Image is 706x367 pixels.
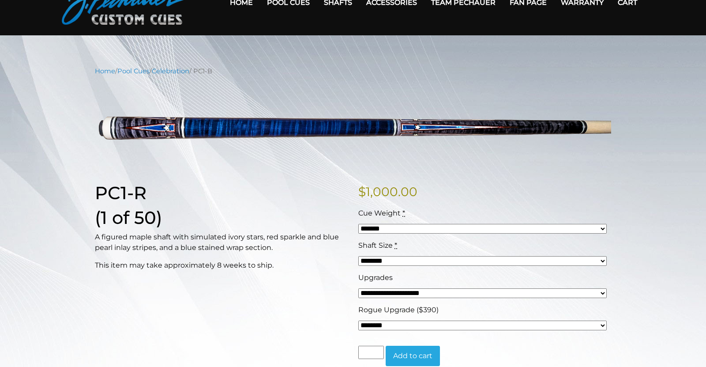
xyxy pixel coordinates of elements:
[386,346,440,366] button: Add to cart
[152,67,189,75] a: Celebration
[95,83,611,169] img: PC1-B.png
[117,67,150,75] a: Pool Cues
[358,306,439,314] span: Rogue Upgrade ($390)
[394,241,397,250] abbr: required
[95,232,348,253] p: A figured maple shaft with simulated ivory stars, red sparkle and blue pearl inlay stripes, and a...
[95,207,348,228] h1: (1 of 50)
[358,241,393,250] span: Shaft Size
[358,184,366,199] span: $
[95,66,611,76] nav: Breadcrumb
[95,67,115,75] a: Home
[358,273,393,282] span: Upgrades
[95,260,348,271] p: This item may take approximately 8 weeks to ship.
[358,346,384,359] input: Product quantity
[358,209,401,217] span: Cue Weight
[402,209,405,217] abbr: required
[95,182,348,204] h1: PC1-R
[358,184,417,199] bdi: 1,000.00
